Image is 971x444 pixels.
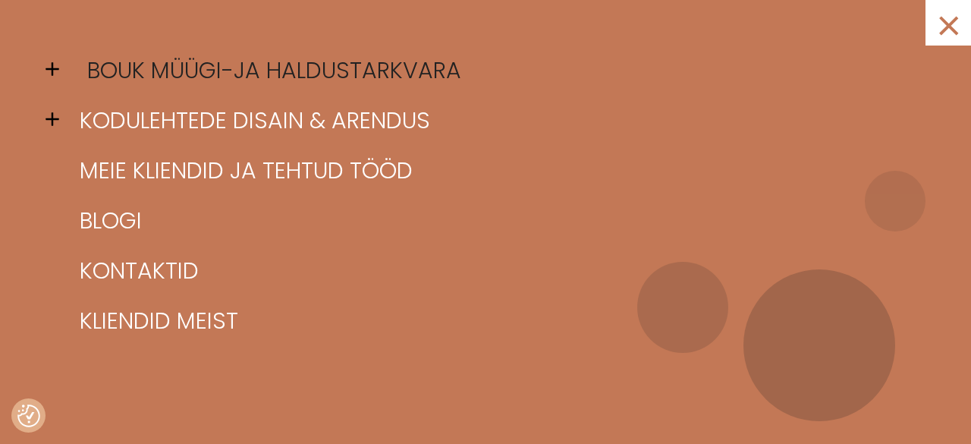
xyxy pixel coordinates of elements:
[76,46,933,96] a: BOUK müügi-ja haldustarkvara
[68,246,925,296] a: Kontaktid
[17,405,40,427] button: Nõusolekueelistused
[17,405,40,427] img: Revisit consent button
[68,296,925,346] a: Kliendid meist
[68,196,925,246] a: Blogi
[68,96,925,146] a: Kodulehtede disain & arendus
[68,146,925,196] a: Meie kliendid ja tehtud tööd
